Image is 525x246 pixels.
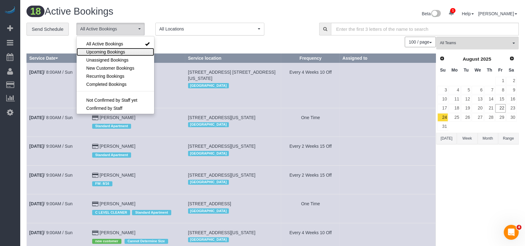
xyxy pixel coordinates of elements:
[27,108,90,137] td: Schedule date
[449,95,460,103] a: 11
[480,56,491,62] span: 2025
[159,26,256,32] span: All Locations
[29,115,73,120] a: [DATE]/ 8:00AM / Sun
[185,63,281,108] td: Service location
[437,104,448,113] a: 17
[188,70,276,81] span: [STREET_ADDRESS] [STREET_ADDRESS][US_STATE]
[188,236,279,244] div: Location
[495,95,506,103] a: 15
[450,8,456,13] span: 1
[506,104,517,113] a: 23
[92,231,98,235] i: Credit Card Payment
[461,86,471,94] a: 5
[188,178,279,186] div: Location
[185,165,281,194] td: Service location
[29,115,44,120] b: [DATE]
[464,67,469,72] span: Tuesday
[188,122,229,127] span: [GEOGRAPHIC_DATA]
[188,144,256,149] span: [STREET_ADDRESS][US_STATE]
[185,54,281,63] th: Service location
[29,144,44,149] b: [DATE]
[89,165,185,194] td: Customer
[478,133,498,144] button: Month
[155,23,264,35] button: All Locations
[89,137,185,165] td: Customer
[457,133,477,144] button: Week
[449,104,460,113] a: 18
[188,173,256,178] span: [STREET_ADDRESS][US_STATE]
[422,11,441,16] a: Beta
[27,194,90,223] td: Schedule date
[26,6,268,17] h1: Active Bookings
[438,54,447,63] a: Prev
[27,165,90,194] td: Schedule date
[92,202,98,206] i: Credit Card Payment
[449,113,460,122] a: 25
[92,181,112,186] span: FW: 8/16
[188,83,229,88] span: [GEOGRAPHIC_DATA]
[331,23,519,35] input: Enter the first 3 letters of the name to search
[495,77,506,85] a: 1
[86,49,125,55] span: Upcoming Bookings
[132,210,171,215] span: Standard Apartment
[509,67,514,72] span: Saturday
[472,113,484,122] a: 27
[188,121,279,129] div: Location
[86,73,124,79] span: Recurring Bookings
[437,86,448,94] a: 3
[86,41,123,47] span: All Active Bookings
[92,144,98,149] i: Credit Card Payment
[506,77,517,85] a: 2
[506,95,517,103] a: 16
[517,225,522,230] span: 4
[188,230,256,235] span: [STREET_ADDRESS][US_STATE]
[92,124,131,129] span: Standard Apartment
[472,104,484,113] a: 20
[485,86,495,94] a: 7
[509,56,514,61] span: Next
[440,67,446,72] span: Sunday
[100,201,135,206] a: [PERSON_NAME]
[27,63,90,108] td: Schedule date
[281,194,340,223] td: Frequency
[463,56,479,62] span: August
[340,194,436,223] td: Assigned to
[405,37,436,47] nav: Pagination navigation
[188,151,229,156] span: [GEOGRAPHIC_DATA]
[475,67,481,72] span: Wednesday
[340,165,436,194] td: Assigned to
[4,6,16,15] img: Automaid Logo
[281,63,340,108] td: Frequency
[485,104,495,113] a: 21
[281,137,340,165] td: Frequency
[495,113,506,122] a: 29
[26,23,69,36] a: Send Schedule
[86,65,134,71] span: New Customer Bookings
[340,63,436,108] td: Assigned to
[461,113,471,122] a: 26
[405,37,436,47] button: 100 / page
[27,54,90,63] th: Service Date
[437,113,448,122] a: 24
[185,108,281,137] td: Service location
[29,201,44,206] b: [DATE]
[188,208,229,213] span: [GEOGRAPHIC_DATA]
[188,149,279,157] div: Location
[92,116,98,120] i: Credit Card Payment
[92,152,131,157] span: Standard Apartment
[461,104,471,113] a: 19
[436,37,519,46] ol: All Teams
[445,6,457,20] a: 1
[498,67,503,72] span: Friday
[436,37,519,49] button: All Teams
[340,54,436,63] th: Assigned to
[462,11,474,16] a: Help
[340,108,436,137] td: Assigned to
[26,6,45,17] span: 18
[100,230,135,235] a: [PERSON_NAME]
[86,105,122,111] span: Confirmed by Staff
[188,115,256,120] span: [STREET_ADDRESS][US_STATE]
[188,81,279,90] div: Location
